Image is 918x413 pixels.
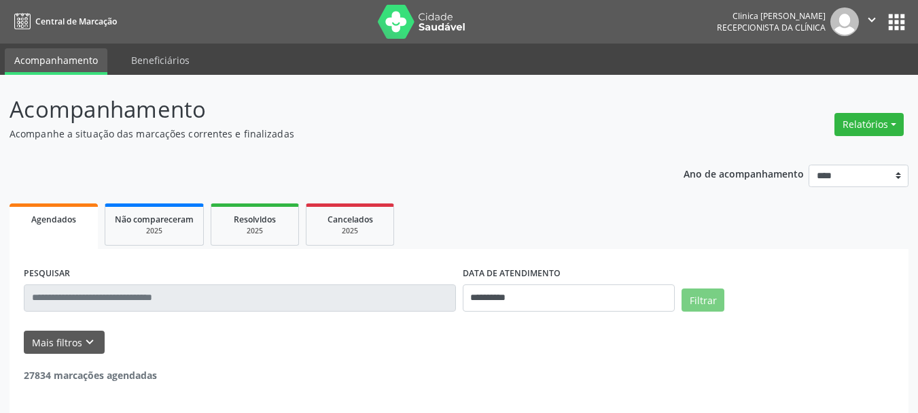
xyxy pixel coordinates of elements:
button: Filtrar [682,288,724,312]
img: img [830,7,859,36]
button: apps [885,10,908,34]
label: DATA DE ATENDIMENTO [463,263,561,284]
div: Clinica [PERSON_NAME] [717,10,826,22]
span: Resolvidos [234,214,276,225]
i: keyboard_arrow_down [82,335,97,350]
p: Ano de acompanhamento [684,165,804,182]
a: Central de Marcação [10,10,117,33]
div: 2025 [221,226,289,236]
strong: 27834 marcações agendadas [24,369,157,382]
a: Acompanhamento [5,48,107,75]
span: Cancelados [328,214,373,225]
span: Central de Marcação [35,16,117,27]
div: 2025 [115,226,194,236]
span: Agendados [31,214,76,225]
div: 2025 [316,226,384,236]
p: Acompanhamento [10,93,639,127]
label: PESQUISAR [24,263,70,284]
button: Relatórios [834,113,904,136]
a: Beneficiários [122,48,199,72]
span: Recepcionista da clínica [717,22,826,33]
i:  [864,12,879,27]
span: Não compareceram [115,214,194,225]
p: Acompanhe a situação das marcações correntes e finalizadas [10,127,639,141]
button: Mais filtroskeyboard_arrow_down [24,331,105,354]
button:  [859,7,885,36]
